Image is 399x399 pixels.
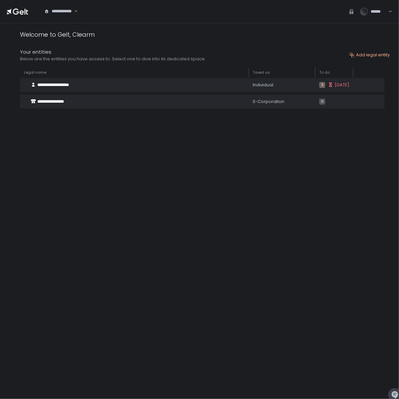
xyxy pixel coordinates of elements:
[20,48,206,56] div: Your entities
[24,70,46,75] span: Legal name
[253,99,311,105] div: S-Corporation
[335,82,349,88] span: [DATE]
[40,4,78,18] div: Search for option
[319,70,330,75] span: To do
[319,99,325,105] span: 0
[319,82,325,88] span: 3
[20,30,95,39] div: Welcome to Gelt, Clearm
[349,52,390,58] button: Add legal entity
[20,56,206,62] div: Below are the entities you have access to. Select one to dive into its dedicated space.
[253,70,270,75] span: Taxed as
[253,82,311,88] div: Individual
